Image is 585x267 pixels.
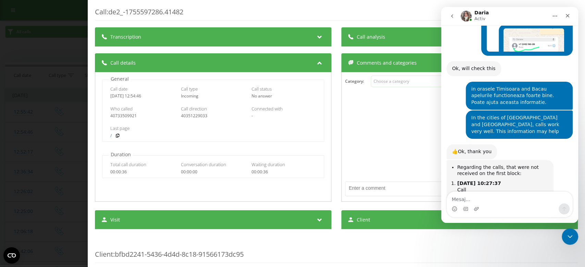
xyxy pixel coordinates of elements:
span: Waiting duration [252,161,285,168]
span: Client [357,216,370,223]
b: [DATE] 10:27:37 [16,174,60,179]
div: 00:00:36 [252,170,316,174]
span: Total call duration [110,161,146,168]
a: / [110,133,112,138]
button: Trimite un mesaj… [118,197,129,208]
span: Call direction [181,106,207,112]
span: Client [95,250,113,259]
div: - [252,114,316,118]
div: 00:00:36 [110,170,175,174]
iframe: Intercom live chat [562,228,578,245]
li: Regarding the calls, that were not received on the first block: [16,157,107,170]
div: [DATE] 12:54:46 [110,94,175,98]
button: Open CMP widget [3,247,20,264]
p: General [109,76,131,82]
div: : bfbd2241-5436-4d4d-8c18-91566173dc95 [95,236,578,263]
iframe: Intercom live chat [441,7,578,223]
button: Selector de emoji [11,199,16,205]
div: 40733509921 [110,114,175,118]
span: Call details [110,59,136,66]
span: Last page [110,125,130,131]
span: No answer [252,93,272,99]
h4: Category : [345,79,371,84]
span: Call type [181,86,198,92]
button: Selector gif [22,199,27,205]
div: Choose a category [374,79,459,84]
p: Duration [109,151,133,158]
span: Conversation duration [181,161,226,168]
span: Incoming [181,93,198,99]
span: Call analysis [357,34,385,40]
li: Call from → According to the logs, the call lasted and the phone was ringing the whole time. Ther... [16,173,107,224]
span: Connected with [252,106,283,112]
button: Încărcare atașament [33,199,38,205]
span: Call status [252,86,272,92]
div: Call : de2_-1755597286.41482 [95,7,578,21]
div: 00:00:00 [181,170,245,174]
span: Comments and categories [357,59,417,66]
span: Transcription [110,34,141,40]
span: Who called [110,106,133,112]
span: Visit [110,216,120,223]
span: Call date [110,86,127,92]
textarea: Mesaj... [6,185,131,197]
div: 40351229033 [181,114,245,118]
